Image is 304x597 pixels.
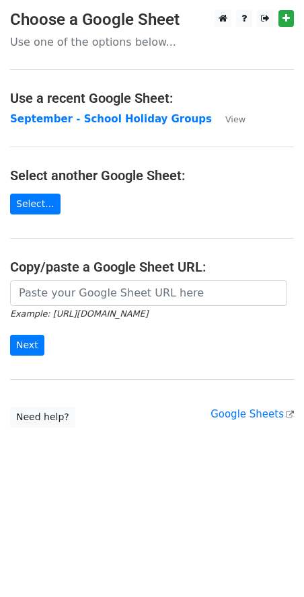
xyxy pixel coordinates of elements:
p: Use one of the options below... [10,35,294,49]
small: Example: [URL][DOMAIN_NAME] [10,309,148,319]
a: Select... [10,194,61,214]
input: Paste your Google Sheet URL here [10,280,287,306]
a: View [212,113,245,125]
h4: Select another Google Sheet: [10,167,294,184]
h4: Use a recent Google Sheet: [10,90,294,106]
a: September - School Holiday Groups [10,113,212,125]
input: Next [10,335,44,356]
h4: Copy/paste a Google Sheet URL: [10,259,294,275]
a: Need help? [10,407,75,428]
h3: Choose a Google Sheet [10,10,294,30]
small: View [225,114,245,124]
a: Google Sheets [211,408,294,420]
